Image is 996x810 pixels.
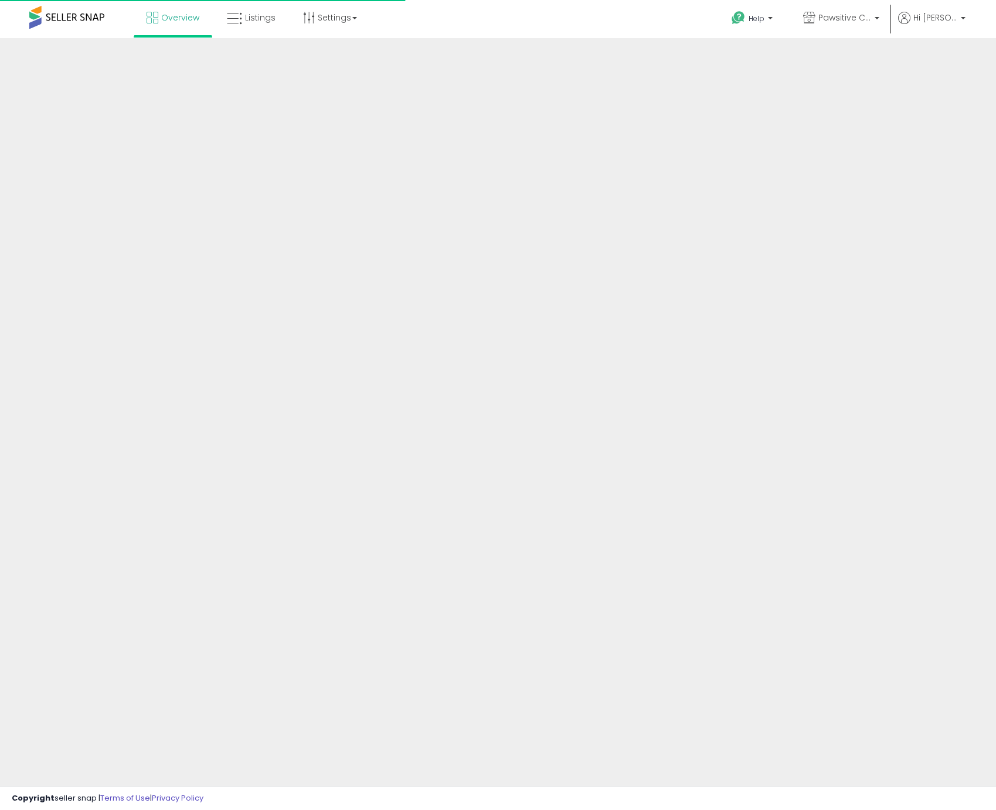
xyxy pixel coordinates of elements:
a: Help [722,2,784,38]
a: Hi [PERSON_NAME] [898,12,966,38]
i: Get Help [731,11,746,25]
span: Pawsitive Catitude CA [818,12,871,23]
span: Hi [PERSON_NAME] [913,12,957,23]
span: Overview [161,12,199,23]
span: Listings [245,12,276,23]
span: Help [749,13,764,23]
